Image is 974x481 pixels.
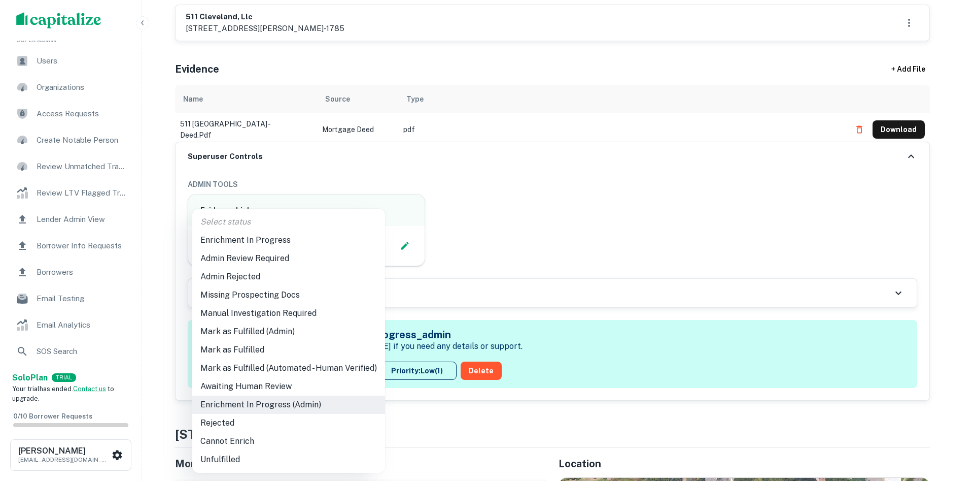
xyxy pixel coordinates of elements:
[192,323,385,341] li: Mark as Fulfilled (Admin)
[192,396,385,414] li: Enrichment In Progress (Admin)
[192,231,385,249] li: Enrichment In Progress
[192,359,385,377] li: Mark as Fulfilled (Automated - Human Verified)
[192,304,385,323] li: Manual Investigation Required
[192,414,385,432] li: Rejected
[192,432,385,451] li: Cannot Enrich
[192,341,385,359] li: Mark as Fulfilled
[192,249,385,268] li: Admin Review Required
[192,268,385,286] li: Admin Rejected
[923,400,974,448] iframe: Chat Widget
[192,286,385,304] li: Missing Prospecting Docs
[192,377,385,396] li: Awaiting Human Review
[192,451,385,469] li: Unfulfilled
